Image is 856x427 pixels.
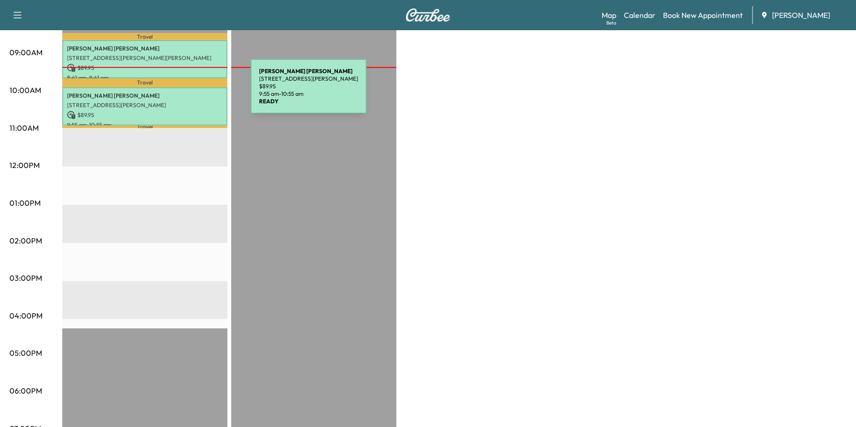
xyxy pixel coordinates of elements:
p: 05:00PM [9,347,42,359]
p: Travel [62,78,227,87]
p: 02:00PM [9,235,42,246]
p: 09:00AM [9,47,42,58]
a: MapBeta [602,9,616,21]
p: [STREET_ADDRESS][PERSON_NAME] [67,101,223,109]
span: [PERSON_NAME] [772,9,830,21]
div: Beta [606,19,616,26]
p: 01:00PM [9,197,41,209]
a: Book New Appointment [663,9,743,21]
p: [PERSON_NAME] [PERSON_NAME] [67,92,223,100]
p: 10:00AM [9,84,41,96]
p: 04:00PM [9,310,42,321]
p: 06:00PM [9,385,42,396]
img: Curbee Logo [405,8,451,22]
p: Travel [62,33,227,40]
p: [STREET_ADDRESS][PERSON_NAME][PERSON_NAME] [67,54,223,62]
p: Travel [62,126,227,129]
p: $ 89.95 [67,111,223,119]
a: Calendar [624,9,655,21]
p: 11:00AM [9,122,39,134]
p: 9:55 am - 10:55 am [67,121,223,129]
p: 03:00PM [9,272,42,284]
p: 8:41 am - 9:41 am [67,74,223,82]
p: 12:00PM [9,159,40,171]
p: [PERSON_NAME] [PERSON_NAME] [67,45,223,52]
p: $ 89.95 [67,64,223,72]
